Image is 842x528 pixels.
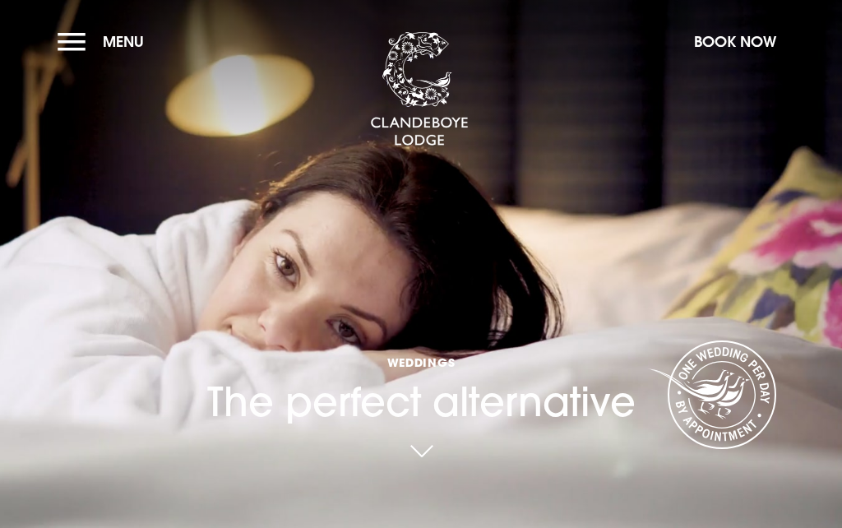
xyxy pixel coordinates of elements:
[207,354,636,370] span: Weddings
[370,32,469,147] img: Clandeboye Lodge
[686,24,784,59] button: Book Now
[58,24,152,59] button: Menu
[103,32,144,51] span: Menu
[207,289,636,426] h1: The perfect alternative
